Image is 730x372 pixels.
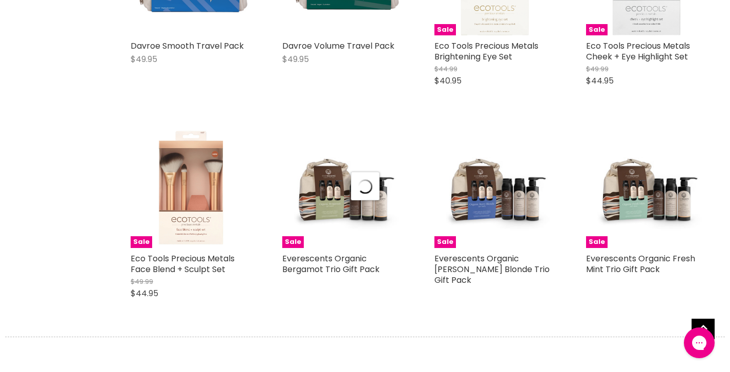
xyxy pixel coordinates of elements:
[586,64,609,74] span: $49.99
[586,236,608,248] span: Sale
[434,236,456,248] span: Sale
[131,40,244,52] a: Davroe Smooth Travel Pack
[131,253,235,275] a: Eco Tools Precious Metals Face Blend + Sculpt Set
[434,127,555,248] img: Everescents Organic Berry Blonde Trio Gift Pack
[586,127,707,248] a: Everescents Organic Fresh Mint Trio Gift PackSale
[586,24,608,36] span: Sale
[131,127,252,248] a: Eco Tools Precious Metals Face Blend + Sculpt SetSale
[131,127,252,248] img: Eco Tools Precious Metals Face Blend + Sculpt Set
[434,64,457,74] span: $44.99
[282,253,380,275] a: Everescents Organic Bergamot Trio Gift Pack
[131,277,153,286] span: $49.99
[434,40,538,63] a: Eco Tools Precious Metals Brightening Eye Set
[131,53,157,65] span: $49.95
[282,53,309,65] span: $49.95
[131,236,152,248] span: Sale
[282,236,304,248] span: Sale
[679,324,720,362] iframe: Gorgias live chat messenger
[131,287,158,299] span: $44.95
[586,127,707,248] img: Everescents Organic Fresh Mint Trio Gift Pack
[586,40,690,63] a: Eco Tools Precious Metals Cheek + Eye Highlight Set
[434,253,550,286] a: Everescents Organic [PERSON_NAME] Blonde Trio Gift Pack
[586,75,614,87] span: $44.95
[434,75,462,87] span: $40.95
[586,253,695,275] a: Everescents Organic Fresh Mint Trio Gift Pack
[434,24,456,36] span: Sale
[282,127,403,248] a: Everescents Organic Bergamot Trio Gift PackSale
[434,127,555,248] a: Everescents Organic Berry Blonde Trio Gift PackSale
[282,40,394,52] a: Davroe Volume Travel Pack
[282,127,403,248] img: Everescents Organic Bergamot Trio Gift Pack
